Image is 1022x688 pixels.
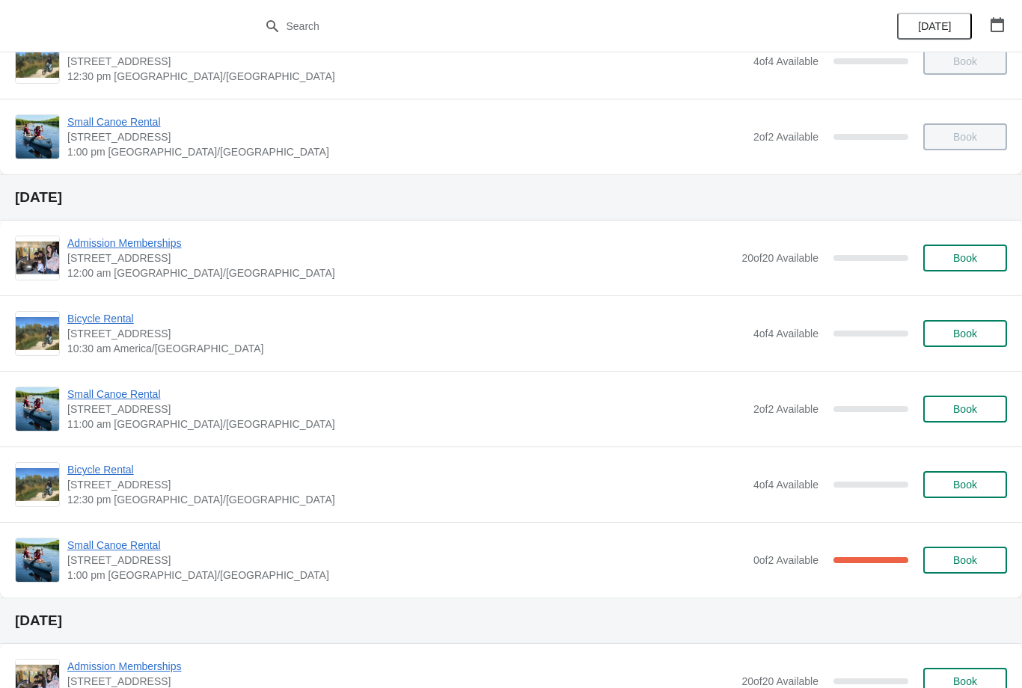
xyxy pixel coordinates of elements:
span: 20 of 20 Available [741,675,818,687]
img: Admission Memberships | 1 Snow Goose Bay, Stonewall, MB R0C 2Z0 | 12:00 am America/Winnipeg [16,236,59,280]
button: Book [923,471,1007,498]
span: 4 of 4 Available [753,55,818,67]
button: Book [923,320,1007,347]
span: Book [953,403,977,415]
span: Book [953,675,977,687]
span: 12:30 pm [GEOGRAPHIC_DATA]/[GEOGRAPHIC_DATA] [67,69,746,84]
img: Bicycle Rental | 1 Snow Goose Bay, Stonewall, MB R0C 2Z0 | 12:30 pm America/Winnipeg [16,45,59,78]
span: 10:30 am America/[GEOGRAPHIC_DATA] [67,341,746,356]
button: Book [923,245,1007,271]
span: Admission Memberships [67,236,734,251]
span: Bicycle Rental [67,311,746,326]
span: Small Canoe Rental [67,538,746,553]
span: 2 of 2 Available [753,131,818,143]
button: Book [923,396,1007,423]
span: Book [953,554,977,566]
span: 4 of 4 Available [753,479,818,491]
span: 1:00 pm [GEOGRAPHIC_DATA]/[GEOGRAPHIC_DATA] [67,144,746,159]
img: Small Canoe Rental | 1 Snow Goose Bay, Stonewall, MB R0C 2Z0 | 1:00 pm America/Winnipeg [16,538,59,582]
img: Small Canoe Rental | 1 Snow Goose Bay, Stonewall, MB R0C 2Z0 | 1:00 pm America/Winnipeg [16,115,59,159]
span: Bicycle Rental [67,462,746,477]
img: Bicycle Rental | 1 Snow Goose Bay, Stonewall, MB R0C 2Z0 | 12:30 pm America/Winnipeg [16,468,59,501]
span: Small Canoe Rental [67,387,746,402]
span: Book [953,479,977,491]
span: 4 of 4 Available [753,328,818,340]
span: [DATE] [918,20,951,32]
span: Book [953,328,977,340]
h2: [DATE] [15,190,1007,205]
span: 12:30 pm [GEOGRAPHIC_DATA]/[GEOGRAPHIC_DATA] [67,492,746,507]
span: [STREET_ADDRESS] [67,326,746,341]
span: 2 of 2 Available [753,403,818,415]
button: Book [923,547,1007,574]
span: 20 of 20 Available [741,252,818,264]
h2: [DATE] [15,613,1007,628]
span: [STREET_ADDRESS] [67,477,746,492]
span: [STREET_ADDRESS] [67,54,746,69]
span: Book [953,252,977,264]
span: [STREET_ADDRESS] [67,402,746,417]
span: 0 of 2 Available [753,554,818,566]
img: Small Canoe Rental | 1 Snow Goose Bay, Stonewall, MB R0C 2Z0 | 11:00 am America/Winnipeg [16,387,59,431]
span: [STREET_ADDRESS] [67,129,746,144]
span: 1:00 pm [GEOGRAPHIC_DATA]/[GEOGRAPHIC_DATA] [67,568,746,583]
button: [DATE] [897,13,972,40]
span: Small Canoe Rental [67,114,746,129]
span: 11:00 am [GEOGRAPHIC_DATA]/[GEOGRAPHIC_DATA] [67,417,746,431]
span: Admission Memberships [67,659,734,674]
input: Search [286,13,767,40]
span: [STREET_ADDRESS] [67,251,734,265]
img: Bicycle Rental | 1 Snow Goose Bay, Stonewall, MB R0C 2Z0 | 10:30 am America/Winnipeg [16,317,59,350]
span: [STREET_ADDRESS] [67,553,746,568]
span: 12:00 am [GEOGRAPHIC_DATA]/[GEOGRAPHIC_DATA] [67,265,734,280]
